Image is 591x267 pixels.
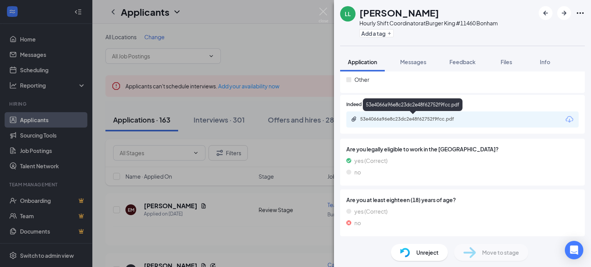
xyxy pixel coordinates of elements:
[346,196,579,204] span: Are you at least eighteen (18) years of age?
[354,75,369,84] span: Other
[557,6,571,20] button: ArrowRight
[539,6,553,20] button: ArrowLeftNew
[346,101,380,108] span: Indeed Resume
[565,115,574,124] svg: Download
[416,248,439,257] span: Unreject
[541,8,550,18] svg: ArrowLeftNew
[576,8,585,18] svg: Ellipses
[363,98,462,111] div: 53e4066a96e8c23dc2e48f62752f9fcc.pdf
[351,116,476,123] a: Paperclip53e4066a96e8c23dc2e48f62752f9fcc.pdf
[354,168,361,176] span: no
[359,19,498,27] div: Hourly Shift Coordinator at Burger King #11460 Bonham
[351,116,357,122] svg: Paperclip
[359,29,394,37] button: PlusAdd a tag
[354,207,387,216] span: yes (Correct)
[345,10,351,18] div: LL
[387,31,392,36] svg: Plus
[359,6,439,19] h1: [PERSON_NAME]
[482,248,519,257] span: Move to stage
[346,145,579,153] span: Are you legally eligible to work in the [GEOGRAPHIC_DATA]?
[400,58,426,65] span: Messages
[354,219,361,227] span: no
[360,116,468,122] div: 53e4066a96e8c23dc2e48f62752f9fcc.pdf
[354,156,387,165] span: yes (Correct)
[565,241,583,259] div: Open Intercom Messenger
[348,58,377,65] span: Application
[501,58,512,65] span: Files
[540,58,550,65] span: Info
[449,58,476,65] span: Feedback
[559,8,569,18] svg: ArrowRight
